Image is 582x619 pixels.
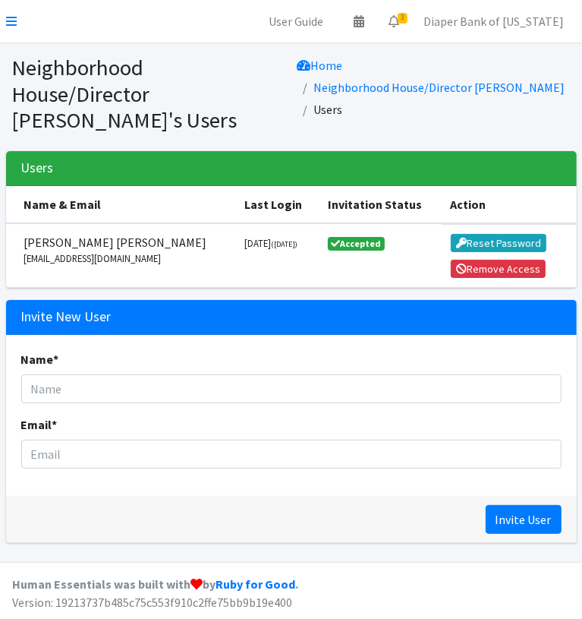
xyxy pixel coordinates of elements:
[244,237,297,249] small: [DATE]
[451,260,546,278] button: Remove Access
[235,186,318,223] th: Last Login
[313,80,565,95] a: Neighborhood House/Director [PERSON_NAME]
[486,505,562,534] input: Invite User
[376,6,411,36] a: 3
[256,6,335,36] a: User Guide
[24,233,227,251] span: [PERSON_NAME] [PERSON_NAME]
[12,55,286,134] h1: Neighborhood House/Director [PERSON_NAME]'s Users
[21,415,58,434] label: Email
[451,234,547,252] button: Reset Password
[297,99,342,121] li: Users
[271,239,297,249] small: ([DATE])
[21,160,54,176] h3: Users
[12,576,298,592] strong: Human Essentials was built with by .
[328,237,385,251] span: Accepted
[319,186,442,223] th: Invitation Status
[6,186,236,223] th: Name & Email
[21,374,562,403] input: Name
[21,440,562,469] input: Email
[12,595,292,610] span: Version: 19213737b485c75c553f910c2ffe75bb9b19e400
[411,6,576,36] a: Diaper Bank of [US_STATE]
[398,13,407,24] span: 3
[24,251,227,266] small: [EMAIL_ADDRESS][DOMAIN_NAME]
[54,352,59,367] abbr: required
[442,186,577,223] th: Action
[215,576,295,592] a: Ruby for Good
[297,58,342,73] a: Home
[21,309,112,325] h3: Invite New User
[52,417,58,432] abbr: required
[21,350,59,368] label: Name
